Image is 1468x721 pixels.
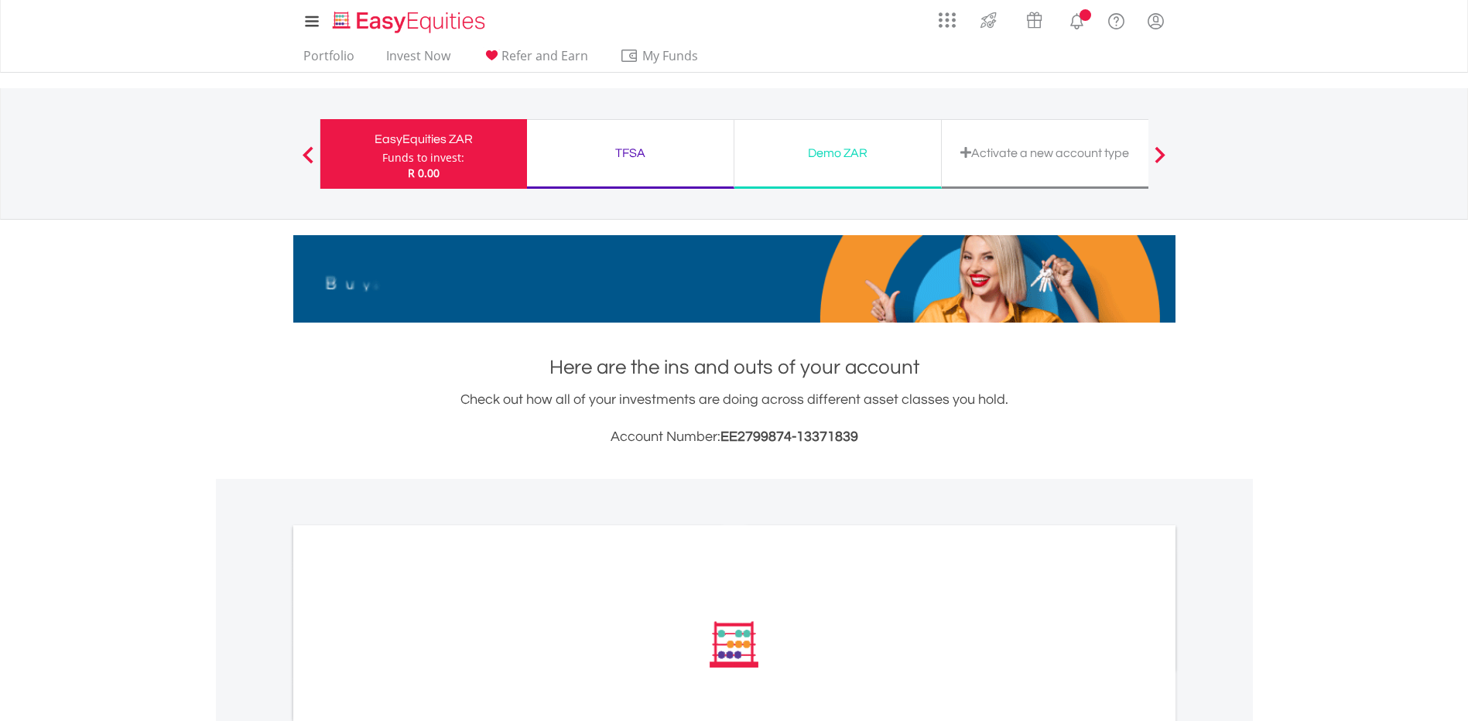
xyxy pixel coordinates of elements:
[536,142,724,164] div: TFSA
[1136,4,1175,38] a: My Profile
[744,142,932,164] div: Demo ZAR
[293,389,1175,448] div: Check out how all of your investments are doing across different asset classes you hold.
[939,12,956,29] img: grid-menu-icon.svg
[1011,4,1057,32] a: Vouchers
[297,48,361,72] a: Portfolio
[929,4,966,29] a: AppsGrid
[330,9,491,35] img: EasyEquities_Logo.png
[501,47,588,64] span: Refer and Earn
[1021,8,1047,32] img: vouchers-v2.svg
[293,354,1175,381] h1: Here are the ins and outs of your account
[720,429,858,444] span: EE2799874-13371839
[380,48,457,72] a: Invest Now
[1057,4,1097,35] a: Notifications
[327,4,491,35] a: Home page
[293,235,1175,323] img: EasyMortage Promotion Banner
[976,8,1001,32] img: thrive-v2.svg
[951,142,1139,164] div: Activate a new account type
[476,48,594,72] a: Refer and Earn
[382,150,464,166] div: Funds to invest:
[408,166,440,180] span: R 0.00
[293,426,1175,448] h3: Account Number:
[1097,4,1136,35] a: FAQ's and Support
[330,128,518,150] div: EasyEquities ZAR
[620,46,721,66] span: My Funds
